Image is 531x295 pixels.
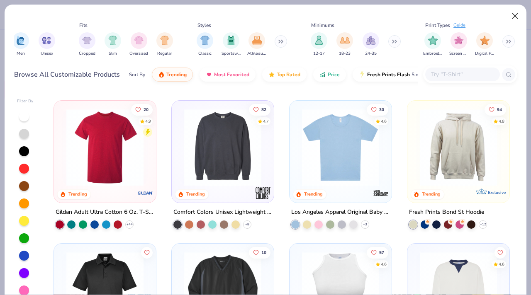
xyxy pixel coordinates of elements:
[449,32,468,57] button: filter button
[42,36,51,45] img: Unisex Image
[249,247,270,258] button: Like
[454,36,463,45] img: Screen Print Image
[56,207,154,218] div: Gildan Adult Ultra Cotton 6 Oz. T-Shirt
[200,36,210,45] img: Classic Image
[311,32,327,57] div: filter for 12-17
[222,32,241,57] div: filter for Sportswear
[314,36,324,45] img: 12-17 Image
[497,108,502,112] span: 94
[214,71,249,78] span: Most Favorited
[365,51,377,57] span: 24-35
[381,261,387,267] div: 4.6
[499,261,504,267] div: 4.6
[475,32,494,57] button: filter button
[494,247,506,258] button: Like
[428,36,438,45] img: Embroidery Image
[423,32,442,57] button: filter button
[206,71,212,78] img: most_fav.gif
[127,222,133,227] span: + 44
[198,51,212,57] span: Classic
[247,32,266,57] button: filter button
[12,32,29,57] button: filter button
[261,108,266,112] span: 82
[485,104,506,116] button: Like
[129,32,148,57] div: filter for Oversized
[339,51,351,57] span: 18-23
[156,32,173,57] button: filter button
[160,36,170,45] img: Regular Image
[277,71,300,78] span: Top Rated
[453,22,465,29] div: Guide
[134,36,144,45] img: Oversized Image
[268,71,275,78] img: TopRated.gif
[487,190,505,195] span: Exclusive
[144,108,149,112] span: 20
[41,51,53,57] span: Unisex
[363,32,379,57] div: filter for 24-35
[12,32,29,57] div: filter for Men
[367,247,388,258] button: Like
[17,51,25,57] span: Men
[141,247,153,258] button: Like
[79,32,95,57] div: filter for Cropped
[227,36,236,45] img: Sportswear Image
[430,70,494,79] input: Try "T-Shirt"
[62,109,148,186] img: 3c1a081b-6ca8-4a00-a3b6-7ee979c43c2b
[313,51,325,57] span: 12-17
[412,70,442,80] span: 5 day delivery
[105,32,121,57] div: filter for Slim
[255,185,271,201] img: Comfort Colors logo
[39,32,55,57] button: filter button
[367,104,388,116] button: Like
[146,118,151,125] div: 4.9
[311,32,327,57] button: filter button
[262,68,307,82] button: Top Rated
[416,109,501,186] img: 8f478216-4029-45fd-9955-0c7f7b28c4ae
[261,250,266,254] span: 10
[197,32,213,57] button: filter button
[14,70,120,80] div: Browse All Customizable Products
[409,207,484,218] div: Fresh Prints Bond St Hoodie
[379,108,384,112] span: 30
[449,51,468,57] span: Screen Print
[79,51,95,57] span: Cropped
[173,207,272,218] div: Comfort Colors Unisex Lightweight Cotton Crewneck Sweatshirt
[197,32,213,57] div: filter for Classic
[367,71,410,78] span: Fresh Prints Flash
[252,36,262,45] img: Athleisure Image
[157,51,172,57] span: Regular
[152,68,193,82] button: Trending
[105,32,121,57] button: filter button
[381,118,387,125] div: 4.6
[197,22,211,29] div: Styles
[313,68,346,82] button: Price
[79,32,95,57] button: filter button
[291,207,390,218] div: Los Angeles Apparel Original Baby Rib Tee
[359,71,365,78] img: flash.gif
[499,118,504,125] div: 4.8
[383,109,468,186] img: c652a6d2-7518-4eb0-b242-db7796fefbe9
[222,51,241,57] span: Sportswear
[158,71,165,78] img: trending.gif
[363,32,379,57] button: filter button
[423,32,442,57] div: filter for Embroidery
[247,51,266,57] span: Athleisure
[137,185,153,201] img: Gildan logo
[129,71,145,78] div: Sort By
[16,36,25,45] img: Men Image
[449,32,468,57] div: filter for Screen Print
[507,8,523,24] button: Close
[475,32,494,57] div: filter for Digital Print
[480,36,490,45] img: Digital Print Image
[298,109,383,186] img: a68feba3-958f-4a65-b8f8-43e994c2eb1d
[249,104,270,116] button: Like
[108,36,117,45] img: Slim Image
[247,32,266,57] div: filter for Athleisure
[366,36,375,45] img: 24-35 Image
[353,68,448,82] button: Fresh Prints Flash5 day delivery
[132,104,153,116] button: Like
[156,32,173,57] div: filter for Regular
[336,32,353,57] div: filter for 18-23
[336,32,353,57] button: filter button
[373,185,389,201] img: Los Angeles Apparel logo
